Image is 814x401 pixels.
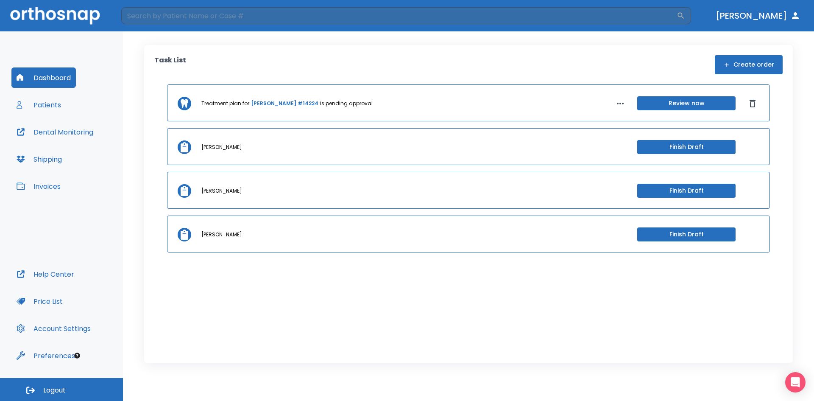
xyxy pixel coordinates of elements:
[11,264,79,284] button: Help Center
[10,7,100,24] img: Orthosnap
[11,345,80,366] button: Preferences
[785,372,806,393] div: Open Intercom Messenger
[637,227,736,241] button: Finish Draft
[11,67,76,88] button: Dashboard
[251,100,318,107] a: [PERSON_NAME] #14224
[637,96,736,110] button: Review now
[11,122,98,142] button: Dental Monitoring
[154,55,186,74] p: Task List
[43,386,66,395] span: Logout
[201,100,249,107] p: Treatment plan for
[637,184,736,198] button: Finish Draft
[715,55,783,74] button: Create order
[320,100,373,107] p: is pending approval
[637,140,736,154] button: Finish Draft
[11,95,66,115] button: Patients
[11,291,68,311] button: Price List
[11,176,66,196] button: Invoices
[201,143,242,151] p: [PERSON_NAME]
[11,149,67,169] button: Shipping
[201,187,242,195] p: [PERSON_NAME]
[712,8,804,23] button: [PERSON_NAME]
[73,352,81,359] div: Tooltip anchor
[746,97,759,110] button: Dismiss
[121,7,677,24] input: Search by Patient Name or Case #
[11,318,96,339] button: Account Settings
[201,231,242,238] p: [PERSON_NAME]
